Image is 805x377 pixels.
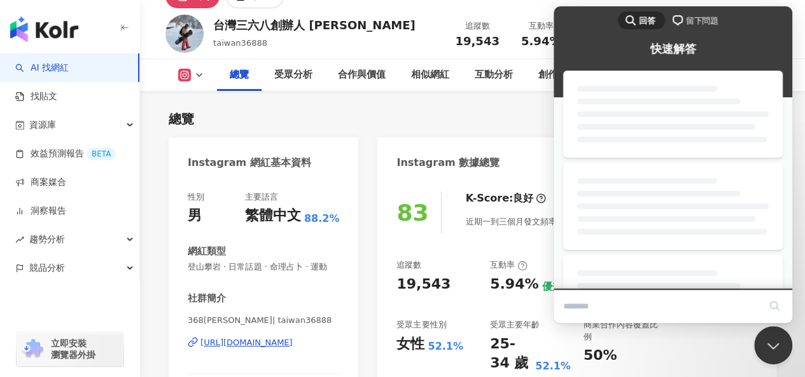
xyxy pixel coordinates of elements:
[396,275,451,294] div: 19,543
[396,334,424,354] div: 女性
[455,34,499,48] span: 19,543
[396,319,446,331] div: 受眾主要性別
[411,67,449,83] div: 相似網紅
[188,245,226,258] div: 網紅類型
[538,67,596,83] div: 創作內容分析
[396,200,428,226] div: 83
[274,67,312,83] div: 受眾分析
[584,346,617,366] div: 50%
[465,191,546,205] div: K-Score :
[513,191,533,205] div: 良好
[15,90,57,103] a: 找貼文
[15,205,66,217] a: 洞察報告
[396,259,421,271] div: 追蹤數
[169,110,194,128] div: 總覽
[304,212,340,226] span: 88.2%
[29,225,65,254] span: 趨勢分析
[188,315,339,326] span: 368[PERSON_NAME]| taiwan36888
[230,67,249,83] div: 總覽
[29,254,65,282] span: 競品分析
[188,191,204,203] div: 性別
[490,259,528,271] div: 互動率
[453,20,501,32] div: 追蹤數
[754,326,792,364] iframe: Help Scout Beacon - Close
[200,337,293,348] div: [URL][DOMAIN_NAME]
[10,17,78,42] img: logo
[188,206,202,226] div: 男
[15,147,116,160] a: 效益預測報告BETA
[188,156,311,170] div: Instagram 網紅基本資料
[396,156,500,170] div: Instagram 數據總覽
[535,359,571,373] div: 52.1%
[29,111,56,139] span: 資源庫
[490,275,538,294] div: 5.94%
[51,338,95,360] span: 立即安裝 瀏覽器外掛
[165,15,204,53] img: KOL Avatar
[428,339,463,353] div: 52.1%
[490,334,532,374] div: 25-34 歲
[188,337,339,348] a: [URL][DOMAIN_NAME]
[213,38,267,48] span: taiwan36888
[517,20,565,32] div: 互動率
[542,280,562,294] div: 優秀
[475,67,513,83] div: 互動分析
[521,35,561,48] span: 5.94%
[245,206,301,226] div: 繁體中文
[15,176,66,189] a: 商案媒合
[17,332,123,366] a: chrome extension立即安裝 瀏覽器外掛
[245,191,278,203] div: 主要語言
[213,17,416,33] div: 台灣三六八創辦人 [PERSON_NAME]
[490,319,540,331] div: 受眾主要年齡
[465,209,701,234] div: 近期一到三個月發文頻率正常，且漲粉率與互動率高。
[15,62,69,74] a: searchAI 找網紅
[15,235,24,244] span: rise
[338,67,386,83] div: 合作與價值
[584,319,664,342] div: 商業合作內容覆蓋比例
[20,339,45,359] img: chrome extension
[188,292,226,305] div: 社群簡介
[188,261,339,273] span: 登山攀岩 · 日常話題 · 命理占卜 · 運動
[554,6,792,323] iframe: Help Scout Beacon - Live Chat, Contact Form, and Knowledge Base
